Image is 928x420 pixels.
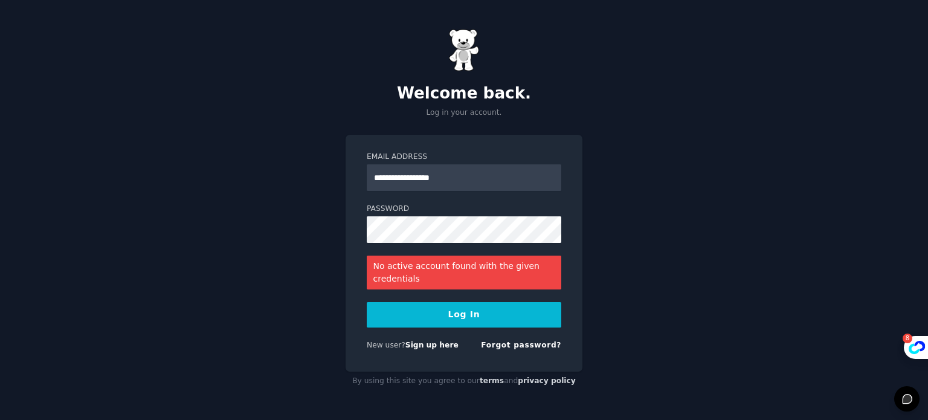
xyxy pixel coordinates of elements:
[367,302,561,328] button: Log In
[405,341,459,349] a: Sign up here
[346,108,582,118] p: Log in your account.
[367,204,561,215] label: Password
[449,29,479,71] img: Gummy Bear
[346,372,582,391] div: By using this site you agree to our and
[346,84,582,103] h2: Welcome back.
[367,152,561,163] label: Email Address
[480,376,504,385] a: terms
[518,376,576,385] a: privacy policy
[367,341,405,349] span: New user?
[367,256,561,289] div: No active account found with the given credentials
[481,341,561,349] a: Forgot password?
